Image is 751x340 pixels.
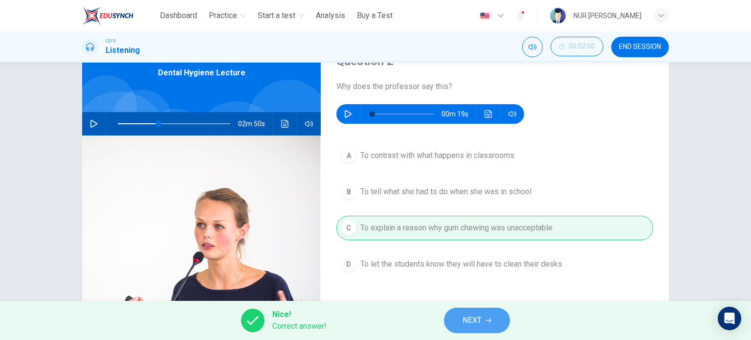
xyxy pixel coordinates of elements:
button: Practice [205,7,250,24]
span: 02m 50s [238,112,273,136]
h1: Listening [106,45,140,56]
div: Hide [551,37,603,57]
button: Dashboard [156,7,201,24]
img: ELTC logo [82,6,133,25]
span: Analysis [316,10,345,22]
div: Open Intercom Messenger [718,307,741,330]
button: NEXT [444,308,510,333]
button: END SESSION [611,37,669,57]
span: Dashboard [160,10,197,22]
span: Start a test [258,10,295,22]
span: Correct answer! [272,320,327,332]
span: END SESSION [619,43,661,51]
button: Click to see the audio transcription [277,112,293,136]
button: Buy a Test [353,7,397,24]
span: Nice! [272,309,327,320]
span: Why does the professor say this? [336,81,653,92]
span: NEXT [463,314,482,327]
div: NUR [PERSON_NAME] [574,10,641,22]
span: 00m 19s [442,104,476,124]
span: Buy a Test [357,10,393,22]
div: Mute [522,37,543,57]
span: 00:02:00 [569,43,595,50]
a: ELTC logo [82,6,156,25]
button: Click to see the audio transcription [481,104,496,124]
button: Analysis [312,7,349,24]
button: 00:02:00 [551,37,603,56]
button: Start a test [254,7,308,24]
span: Dental Hygiene Lecture [158,67,245,79]
img: en [479,12,491,20]
img: Profile picture [550,8,566,23]
span: CEFR [106,38,116,45]
span: Practice [209,10,237,22]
